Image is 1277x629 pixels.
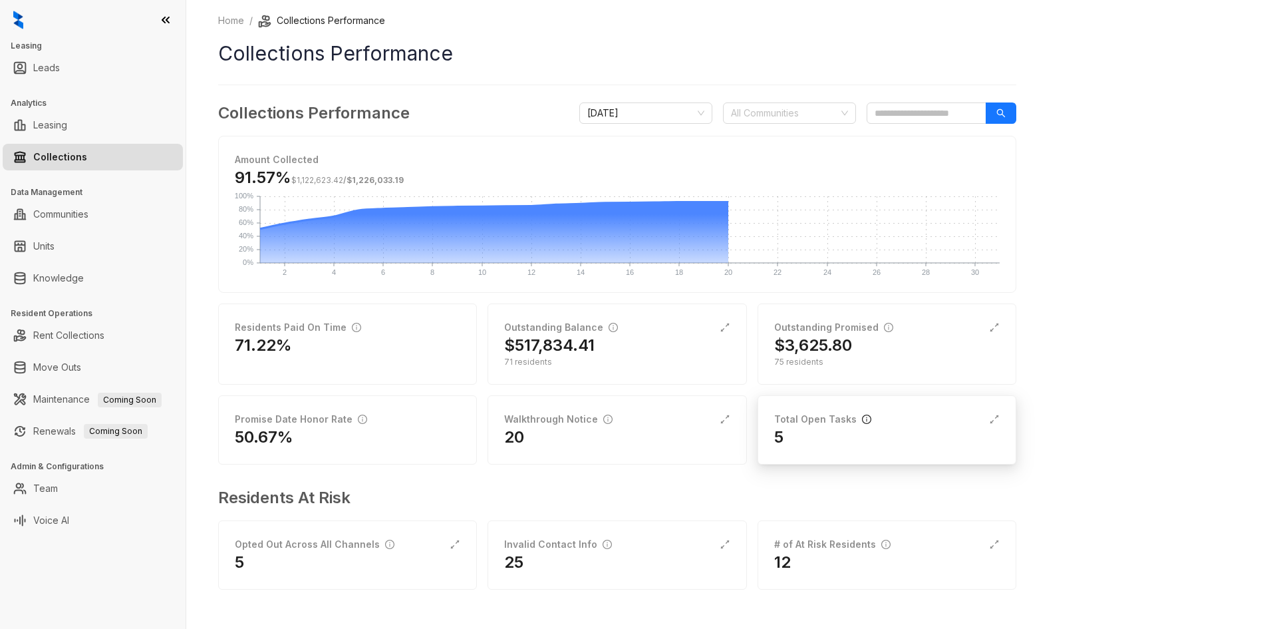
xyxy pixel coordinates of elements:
[33,475,58,502] a: Team
[239,205,253,213] text: 80%
[3,265,183,292] li: Knowledge
[3,112,183,138] li: Leasing
[3,233,183,260] li: Units
[332,268,336,276] text: 4
[3,475,183,502] li: Team
[881,540,891,549] span: info-circle
[235,335,292,356] h2: 71.22%
[527,268,535,276] text: 12
[291,175,343,185] span: $1,122,623.42
[11,308,186,319] h3: Resident Operations
[774,552,791,573] h2: 12
[249,13,253,28] li: /
[239,218,253,226] text: 60%
[33,55,60,81] a: Leads
[996,108,1006,118] span: search
[385,540,394,549] span: info-circle
[33,418,148,445] a: RenewalsComing Soon
[11,40,186,52] h3: Leasing
[587,103,704,123] span: August 2025
[774,335,852,356] h2: $3,625.80
[3,201,183,228] li: Communities
[774,412,871,427] div: Total Open Tasks
[3,322,183,349] li: Rent Collections
[33,354,81,381] a: Move Outs
[33,144,87,170] a: Collections
[358,415,367,424] span: info-circle
[33,112,67,138] a: Leasing
[33,322,104,349] a: Rent Collections
[3,354,183,381] li: Move Outs
[774,427,783,448] h2: 5
[215,13,247,28] a: Home
[603,540,612,549] span: info-circle
[884,323,893,332] span: info-circle
[11,186,186,198] h3: Data Management
[218,101,410,125] h3: Collections Performance
[3,386,183,413] li: Maintenance
[84,424,148,439] span: Coming Soon
[626,268,634,276] text: 16
[11,461,186,473] h3: Admin & Configurations
[291,175,404,185] span: /
[504,320,618,335] div: Outstanding Balance
[720,414,730,425] span: expand-alt
[609,323,618,332] span: info-circle
[603,415,613,424] span: info-circle
[283,268,287,276] text: 2
[218,39,1016,69] h1: Collections Performance
[235,537,394,552] div: Opted Out Across All Channels
[218,486,1006,510] h3: Residents At Risk
[504,412,613,427] div: Walkthrough Notice
[11,97,186,109] h3: Analytics
[430,268,434,276] text: 8
[720,539,730,550] span: expand-alt
[774,268,781,276] text: 22
[922,268,930,276] text: 28
[243,258,253,266] text: 0%
[862,415,871,424] span: info-circle
[989,322,1000,333] span: expand-alt
[13,11,23,29] img: logo
[33,233,55,260] a: Units
[450,539,460,550] span: expand-alt
[720,322,730,333] span: expand-alt
[873,268,881,276] text: 26
[239,245,253,253] text: 20%
[235,552,244,573] h2: 5
[3,418,183,445] li: Renewals
[504,552,523,573] h2: 25
[504,356,730,368] div: 71 residents
[823,268,831,276] text: 24
[504,335,595,356] h2: $517,834.41
[774,356,1000,368] div: 75 residents
[3,144,183,170] li: Collections
[724,268,732,276] text: 20
[239,232,253,240] text: 40%
[989,539,1000,550] span: expand-alt
[235,427,293,448] h2: 50.67%
[774,537,891,552] div: # of At Risk Residents
[774,320,893,335] div: Outstanding Promised
[577,268,585,276] text: 14
[235,192,253,200] text: 100%
[235,320,361,335] div: Residents Paid On Time
[3,507,183,534] li: Voice AI
[504,537,612,552] div: Invalid Contact Info
[33,201,88,228] a: Communities
[381,268,385,276] text: 6
[235,167,404,188] h3: 91.57%
[33,265,84,292] a: Knowledge
[235,154,319,165] strong: Amount Collected
[352,323,361,332] span: info-circle
[258,13,385,28] li: Collections Performance
[235,412,367,427] div: Promise Date Honor Rate
[504,427,524,448] h2: 20
[98,393,162,407] span: Coming Soon
[478,268,486,276] text: 10
[971,268,979,276] text: 30
[33,507,69,534] a: Voice AI
[675,268,683,276] text: 18
[347,175,404,185] span: $1,226,033.19
[989,414,1000,425] span: expand-alt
